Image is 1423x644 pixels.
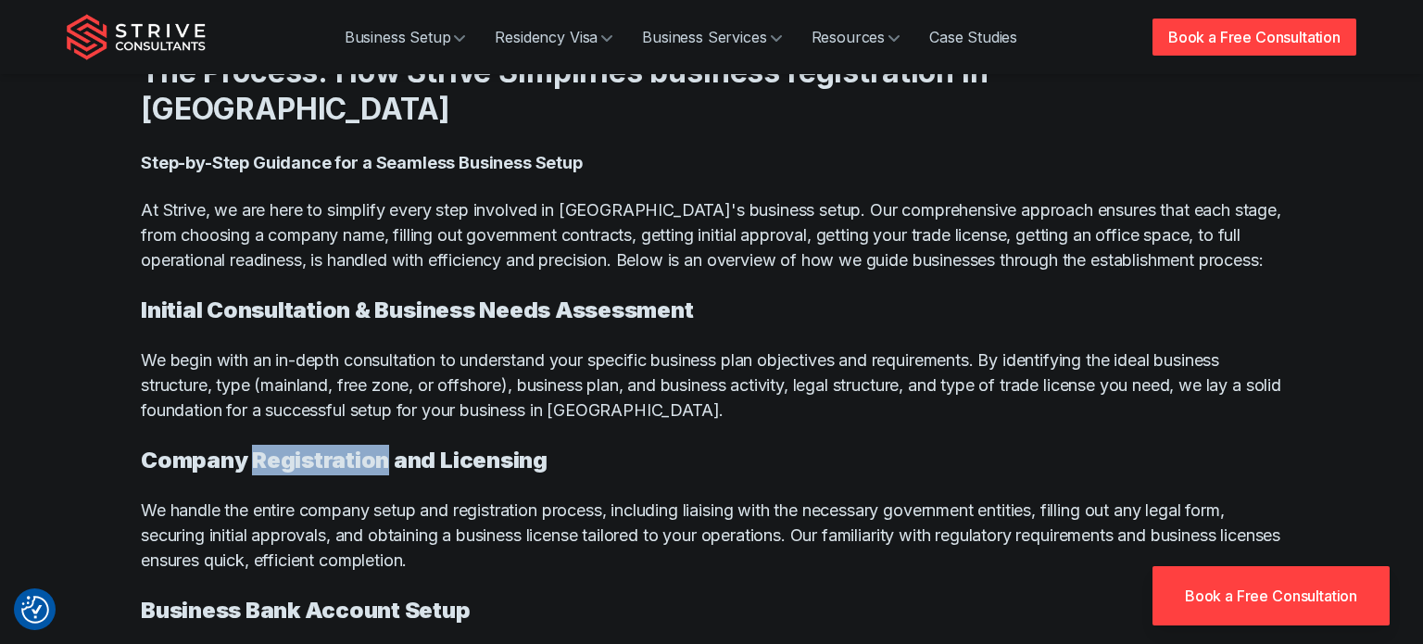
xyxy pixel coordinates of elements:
[67,14,206,60] img: Strive Consultants
[914,19,1032,56] a: Case Studies
[141,297,693,323] strong: Initial Consultation & Business Needs Assessment
[141,153,583,172] strong: Step-by-Step Guidance for a Seamless Business Setup
[141,347,1282,423] p: We begin with an in-depth consultation to understand your specific business plan objectives and r...
[1152,566,1390,625] a: Book a Free Consultation
[141,447,548,474] strong: Company Registration and Licensing
[21,596,49,624] img: Revisit consent button
[141,597,471,624] strong: Business Bank Account Setup
[480,19,627,56] a: Residency Visa
[797,19,915,56] a: Resources
[141,197,1282,272] p: At Strive, we are here to simplify every step involved in [GEOGRAPHIC_DATA]'s business setup. Our...
[1152,19,1356,56] a: Book a Free Consultation
[627,19,796,56] a: Business Services
[330,19,481,56] a: Business Setup
[141,54,1282,128] h3: The Process: How Strive Simplifies business registration in [GEOGRAPHIC_DATA]
[141,498,1282,573] p: We handle the entire company setup and registration process, including liaising with the necessar...
[21,596,49,624] button: Consent Preferences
